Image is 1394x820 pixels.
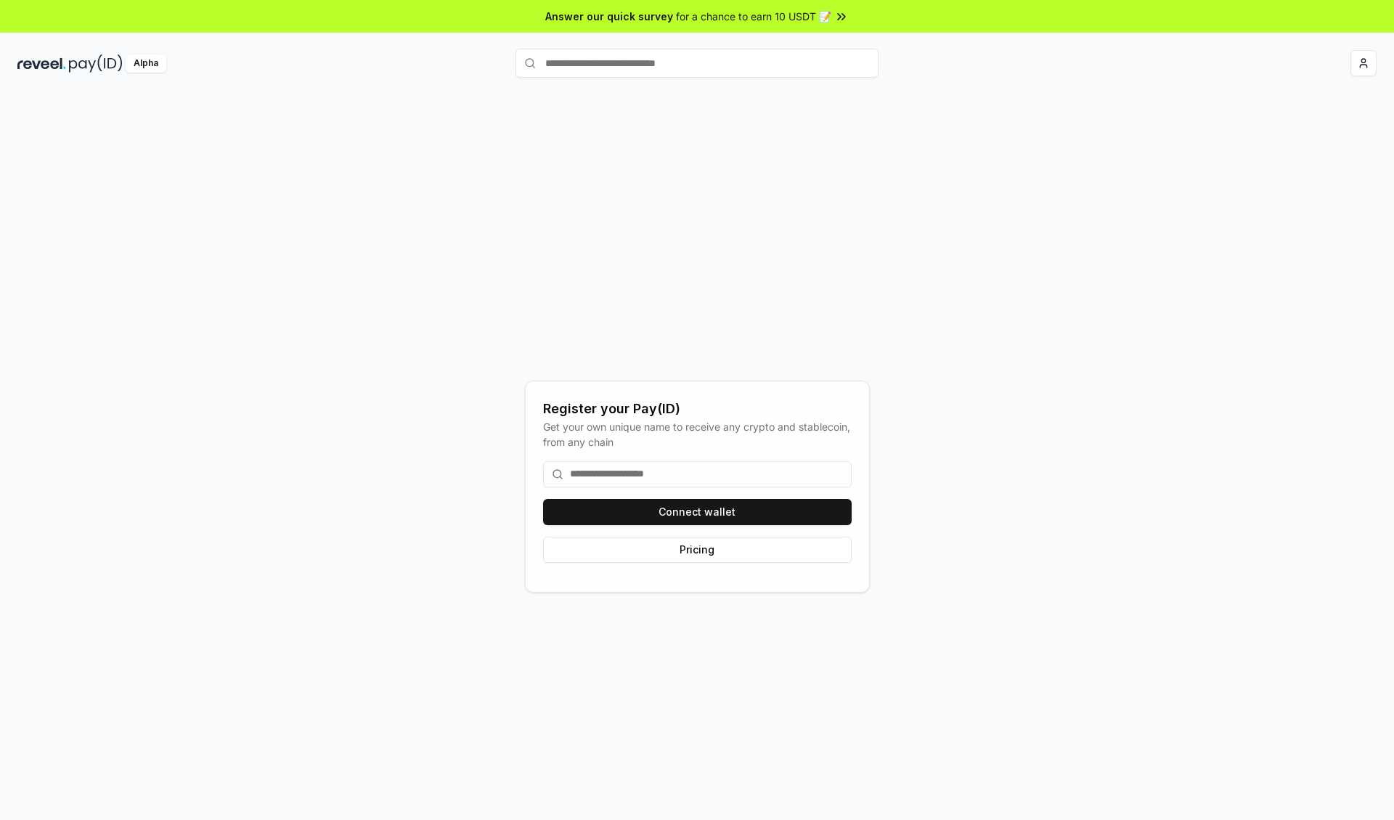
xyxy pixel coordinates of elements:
span: Answer our quick survey [545,9,673,24]
div: Get your own unique name to receive any crypto and stablecoin, from any chain [543,419,852,450]
button: Connect wallet [543,499,852,525]
img: pay_id [69,54,123,73]
div: Alpha [126,54,166,73]
img: reveel_dark [17,54,66,73]
button: Pricing [543,537,852,563]
div: Register your Pay(ID) [543,399,852,419]
span: for a chance to earn 10 USDT 📝 [676,9,831,24]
